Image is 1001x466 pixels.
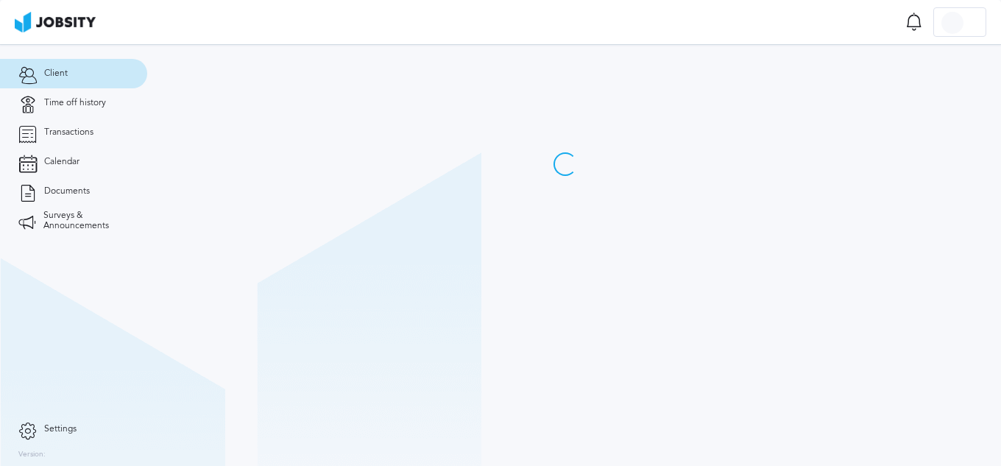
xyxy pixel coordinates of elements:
span: Client [44,68,68,79]
img: ab4bad089aa723f57921c736e9817d99.png [15,12,96,32]
label: Version: [18,451,46,459]
span: Time off history [44,98,106,108]
span: Surveys & Announcements [43,211,129,231]
span: Transactions [44,127,93,138]
span: Calendar [44,157,79,167]
span: Documents [44,186,90,197]
span: Settings [44,424,77,434]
